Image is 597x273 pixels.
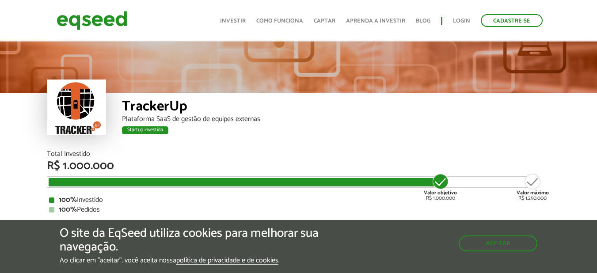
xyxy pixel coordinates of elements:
[122,116,551,123] div: Plataforma SaaS de gestão de equipes externas
[47,151,551,158] div: Total Investido
[517,189,549,197] strong: Valor máximo
[424,173,457,201] div: R$ 1.000.000
[176,257,278,265] a: política de privacidade e de cookies
[59,194,77,206] strong: 100%
[346,18,405,24] a: Aprenda a investir
[49,197,548,204] div: Investido
[59,204,77,216] strong: 100%
[220,18,246,24] a: Investir
[47,160,551,172] div: R$ 1.000.000
[122,126,168,134] div: Startup investida
[57,9,127,32] img: EqSeed
[256,18,303,24] a: Como funciona
[424,189,457,197] strong: Valor objetivo
[416,18,430,24] a: Blog
[60,227,346,254] h5: O site da EqSeed utiliza cookies para melhorar sua navegação.
[453,18,470,24] a: Login
[60,256,346,265] p: Ao clicar em "aceitar", você aceita nossa .
[481,14,543,27] a: Cadastre-se
[459,235,537,251] button: Aceitar
[517,173,549,201] div: R$ 1.250.000
[314,18,335,24] a: Captar
[49,206,548,213] div: Pedidos
[122,99,551,116] div: TrackerUp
